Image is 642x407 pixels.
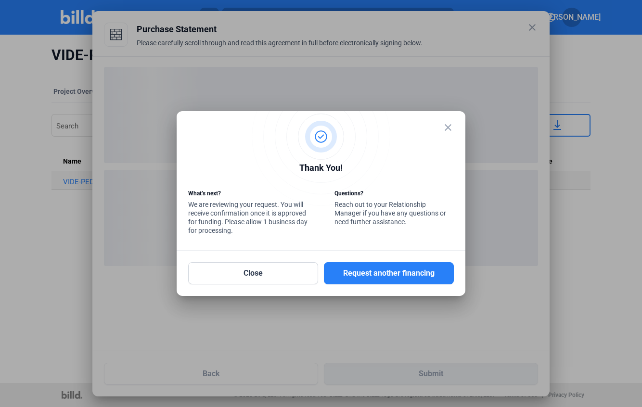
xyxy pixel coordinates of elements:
[442,122,454,133] mat-icon: close
[188,262,318,284] button: Close
[188,161,454,177] div: Thank You!
[188,189,308,237] div: We are reviewing your request. You will receive confirmation once it is approved for funding. Ple...
[188,189,308,200] div: What’s next?
[334,189,454,200] div: Questions?
[334,189,454,229] div: Reach out to your Relationship Manager if you have any questions or need further assistance.
[324,262,454,284] button: Request another financing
